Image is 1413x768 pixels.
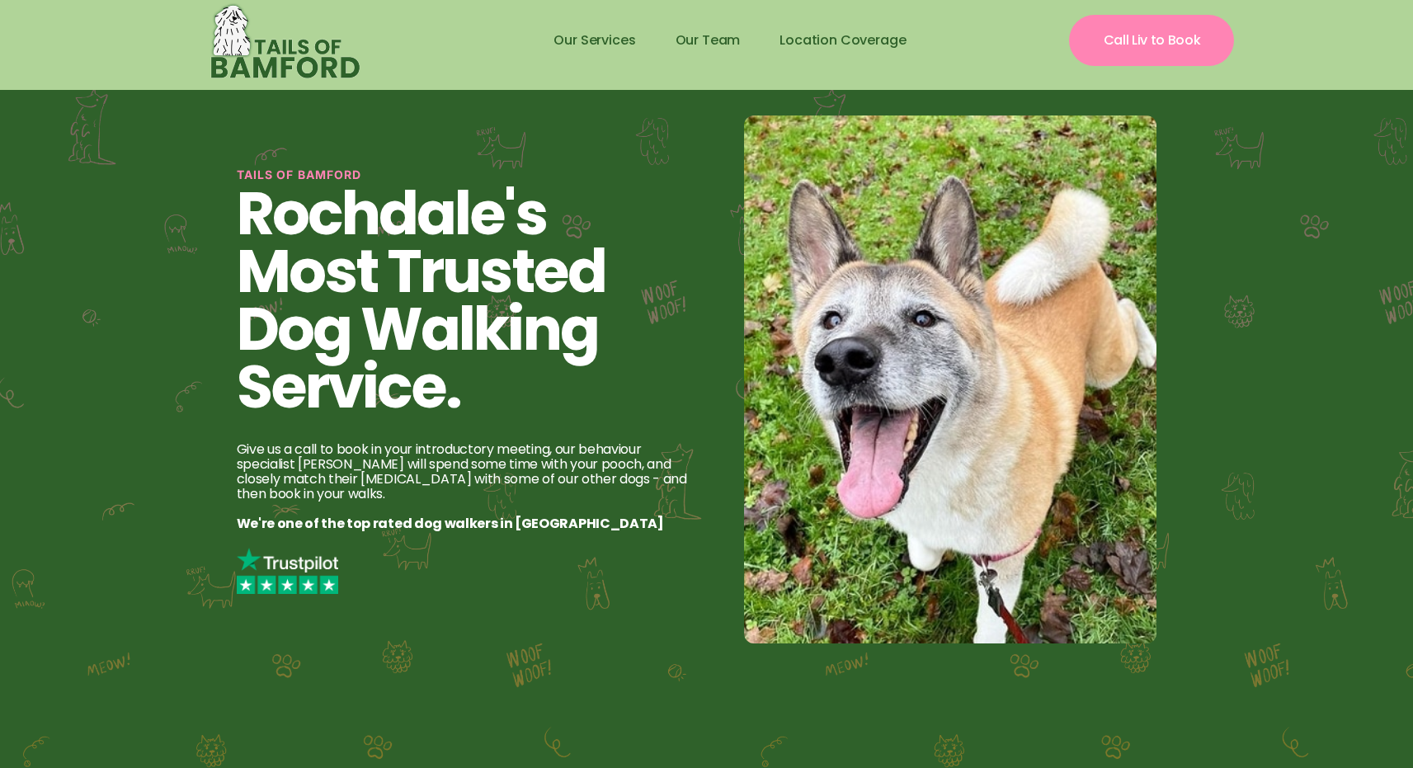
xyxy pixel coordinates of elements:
div: Call Liv to Book [1104,23,1201,58]
a: Our Team [656,21,761,60]
img: A tails of bamford dog after a walk [744,115,1156,643]
a: Call Liv to Book [1069,15,1234,66]
img: Trustpilot logo for tails of bamford [237,548,338,595]
a: Location Coverage [760,21,926,60]
span: We're one of the top rated dog walkers in [GEOGRAPHIC_DATA] [237,514,664,533]
div: TAILS OF BAMFORD [237,165,690,185]
h1: Rochdale's ‍ Most Trusted Dog Walking Service. [237,185,690,416]
a: Our Services [534,21,655,60]
p: Give us a call to book in your introductory meeting, our behaviour specialist [PERSON_NAME] will ... [237,442,690,531]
